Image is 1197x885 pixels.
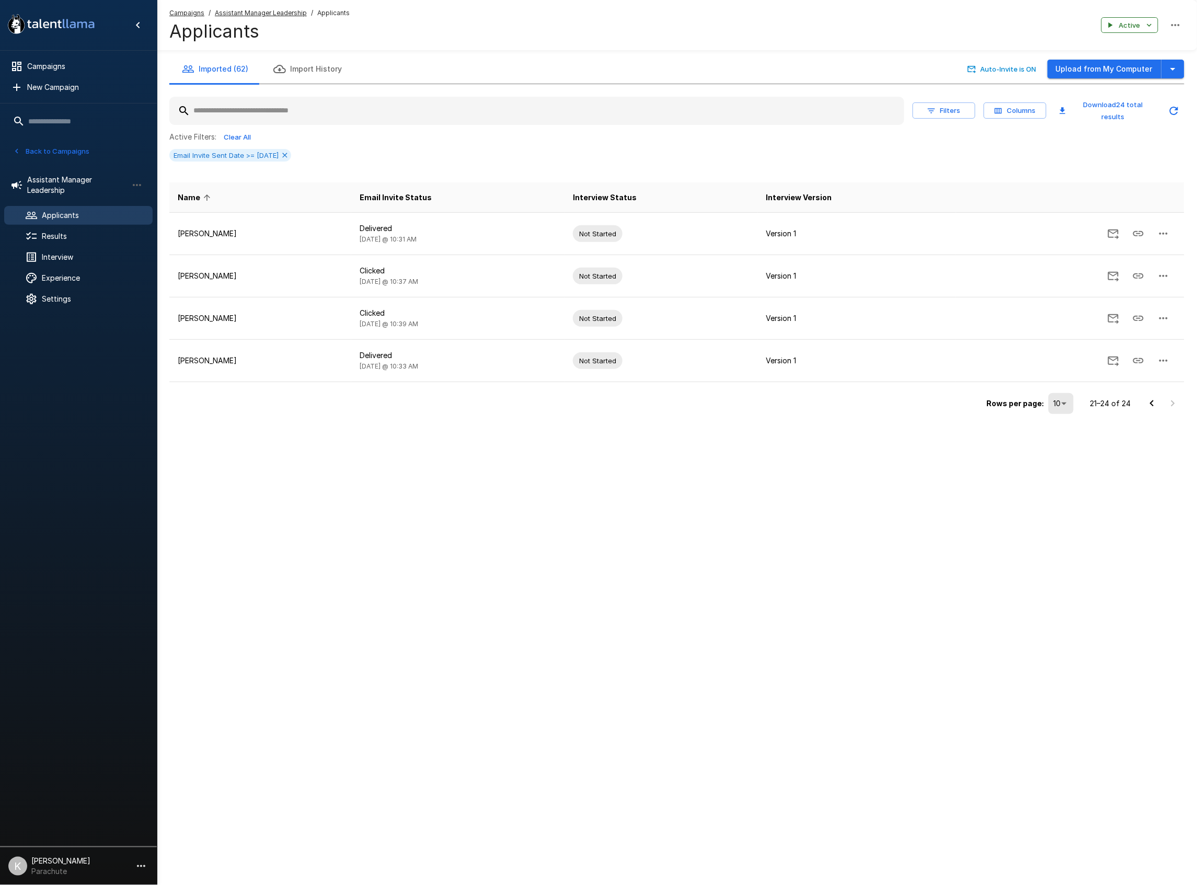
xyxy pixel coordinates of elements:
[360,278,418,285] span: [DATE] @ 10:37 AM
[169,132,216,142] p: Active Filters:
[178,313,343,324] p: [PERSON_NAME]
[1142,393,1163,414] button: Go to previous page
[1164,100,1184,121] button: Updated Today - 11:35 AM
[215,9,307,17] u: Assistant Manager Leadership
[573,356,623,366] span: Not Started
[1101,355,1126,364] span: Send Invitation
[1101,228,1126,237] span: Send Invitation
[360,308,556,318] p: Clicked
[766,271,948,281] p: Version 1
[360,191,432,204] span: Email Invite Status
[317,8,350,18] span: Applicants
[1048,60,1161,79] button: Upload from My Computer
[311,8,313,18] span: /
[221,129,254,145] button: Clear All
[913,102,975,119] button: Filters
[1101,313,1126,322] span: Send Invitation
[178,228,343,239] p: [PERSON_NAME]
[766,355,948,366] p: Version 1
[169,9,204,17] u: Campaigns
[1101,17,1158,33] button: Active
[766,191,832,204] span: Interview Version
[360,223,556,234] p: Delivered
[209,8,211,18] span: /
[169,20,350,42] h4: Applicants
[1126,228,1151,237] span: Copy Interview Link
[169,149,291,162] div: Email Invite Sent Date >= [DATE]
[1090,398,1131,409] p: 21–24 of 24
[1126,355,1151,364] span: Copy Interview Link
[360,350,556,361] p: Delivered
[984,102,1046,119] button: Columns
[573,229,623,239] span: Not Started
[1049,393,1074,414] div: 10
[360,362,418,370] span: [DATE] @ 10:33 AM
[360,235,417,243] span: [DATE] @ 10:31 AM
[169,151,283,159] span: Email Invite Sent Date >= [DATE]
[1101,271,1126,280] span: Send Invitation
[1055,97,1159,125] button: Download24 total results
[987,398,1044,409] p: Rows per page:
[1126,313,1151,322] span: Copy Interview Link
[178,191,214,204] span: Name
[573,314,623,324] span: Not Started
[965,61,1039,77] button: Auto-Invite is ON
[178,355,343,366] p: [PERSON_NAME]
[573,191,637,204] span: Interview Status
[360,266,556,276] p: Clicked
[169,54,261,84] button: Imported (62)
[261,54,354,84] button: Import History
[766,313,948,324] p: Version 1
[360,320,418,328] span: [DATE] @ 10:39 AM
[1126,271,1151,280] span: Copy Interview Link
[178,271,343,281] p: [PERSON_NAME]
[766,228,948,239] p: Version 1
[573,271,623,281] span: Not Started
